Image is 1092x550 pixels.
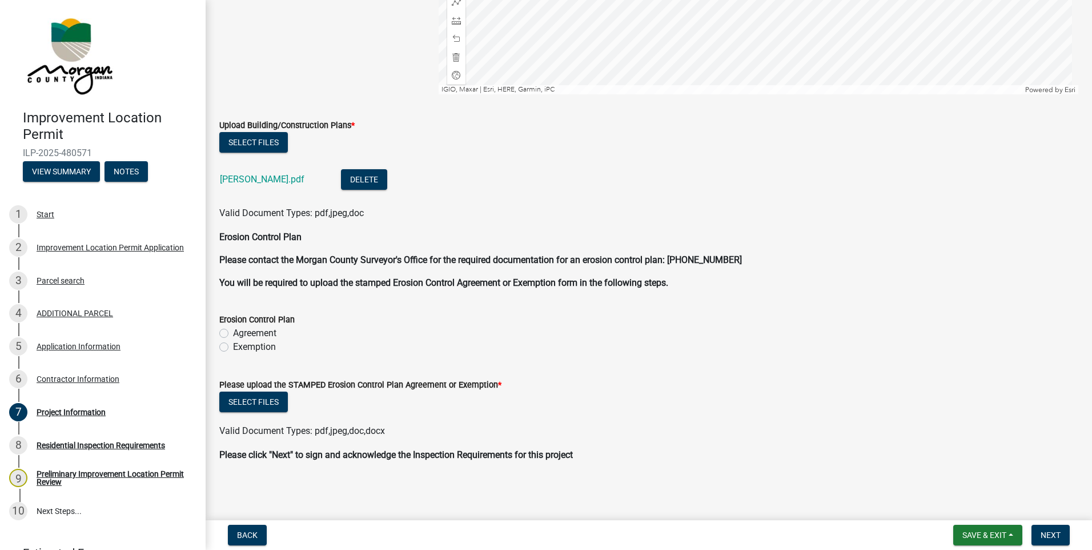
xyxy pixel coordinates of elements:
[37,408,106,416] div: Project Information
[1022,85,1078,94] div: Powered by
[23,12,115,98] img: Morgan County, Indiana
[962,531,1006,540] span: Save & Exit
[1031,525,1070,545] button: Next
[219,254,742,265] strong: Please contact the Morgan County Surveyor's Office for the required documentation for an erosion ...
[37,244,184,252] div: Improvement Location Permit Application
[37,342,121,350] div: Application Information
[219,316,295,324] label: Erosion Control Plan
[1041,531,1061,540] span: Next
[9,436,27,455] div: 8
[219,208,364,218] span: Valid Document Types: pdf,jpeg,doc
[37,375,119,383] div: Contractor Information
[220,174,304,185] a: [PERSON_NAME].pdf
[37,309,113,317] div: ADDITIONAL PARCEL
[9,304,27,322] div: 4
[37,277,85,285] div: Parcel search
[219,425,385,436] span: Valid Document Types: pdf,jpeg,doc,docx
[233,340,276,354] label: Exemption
[23,110,196,143] h4: Improvement Location Permit
[9,403,27,421] div: 7
[23,168,100,177] wm-modal-confirm: Summary
[9,370,27,388] div: 6
[228,525,267,545] button: Back
[341,175,387,186] wm-modal-confirm: Delete Document
[105,168,148,177] wm-modal-confirm: Notes
[219,449,573,460] strong: Please click "Next" to sign and acknowledge the Inspection Requirements for this project
[37,470,187,486] div: Preliminary Improvement Location Permit Review
[37,210,54,218] div: Start
[23,161,100,182] button: View Summary
[219,122,355,130] label: Upload Building/Construction Plans
[219,232,302,242] strong: Erosion Control Plan
[237,531,258,540] span: Back
[23,148,183,158] span: ILP-2025-480571
[219,132,288,153] button: Select files
[9,469,27,487] div: 9
[1065,86,1075,94] a: Esri
[219,381,501,389] label: Please upload the STAMPED Erosion Control Plan Agreement or Exemption
[9,337,27,356] div: 5
[37,441,165,449] div: Residential Inspection Requirements
[233,326,276,340] label: Agreement
[953,525,1022,545] button: Save & Exit
[105,161,148,182] button: Notes
[9,272,27,290] div: 3
[439,85,1023,94] div: IGIO, Maxar | Esri, HERE, Garmin, iPC
[219,392,288,412] button: Select files
[9,502,27,520] div: 10
[9,238,27,257] div: 2
[219,277,668,288] strong: You will be required to upload the stamped Erosion Control Agreement or Exemption form in the fol...
[9,205,27,224] div: 1
[341,169,387,190] button: Delete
